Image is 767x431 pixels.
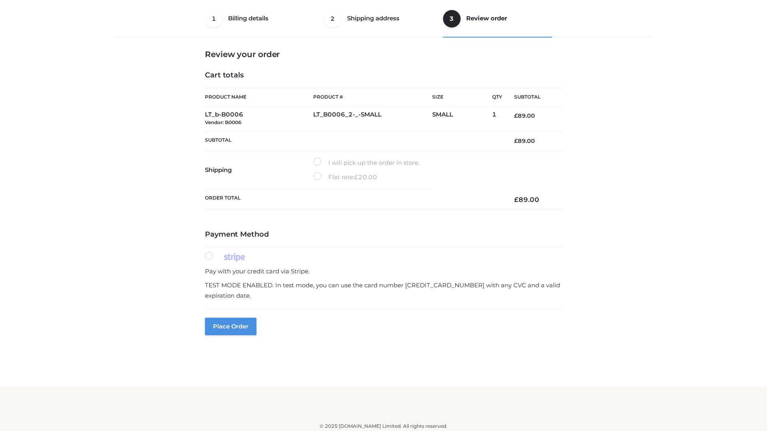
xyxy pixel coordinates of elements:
p: Pay with your credit card via Stripe. [205,266,562,277]
div: © 2025 [DOMAIN_NAME] Limited. All rights reserved. [119,422,648,430]
span: £ [514,137,518,144]
h3: Review your order [205,49,562,59]
bdi: 20.00 [354,173,377,181]
th: Shipping [205,151,313,189]
td: LT_b-B0006 [205,106,313,131]
td: 1 [492,106,502,131]
h4: Cart totals [205,71,562,80]
th: Order Total [205,189,502,210]
th: Qty [492,88,502,106]
bdi: 89.00 [514,112,535,119]
span: £ [354,173,358,181]
td: LT_B0006_2-_-SMALL [313,106,432,131]
span: £ [514,196,519,204]
button: Place order [205,318,256,335]
label: I will pick up the order in store. [313,158,419,168]
th: Product # [313,88,432,106]
bdi: 89.00 [514,196,539,204]
th: Product Name [205,88,313,106]
bdi: 89.00 [514,137,535,144]
label: Flat rate: [313,172,377,182]
th: Subtotal [205,131,502,150]
th: Size [432,88,488,106]
small: Vendor: B0006 [205,119,241,125]
td: SMALL [432,106,492,131]
h4: Payment Method [205,230,562,239]
th: Subtotal [502,88,562,106]
p: TEST MODE ENABLED. In test mode, you can use the card number [CREDIT_CARD_NUMBER] with any CVC an... [205,280,562,301]
span: £ [514,112,518,119]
